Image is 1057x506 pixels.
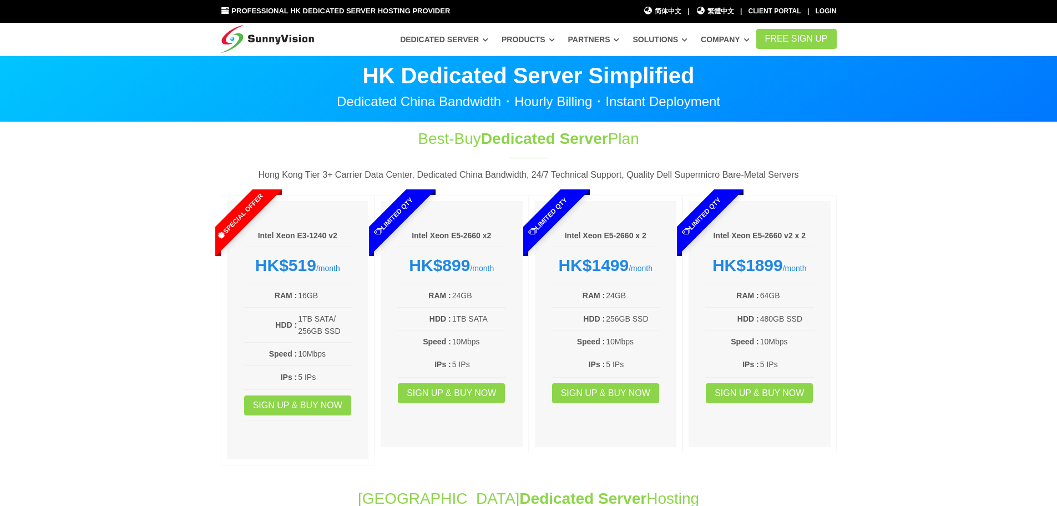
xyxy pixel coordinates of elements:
div: /month [397,255,506,275]
a: Solutions [633,29,687,49]
b: Speed : [269,349,297,358]
p: HK Dedicated Server Simplified [221,64,837,87]
b: Speed : [731,337,759,346]
a: Dedicated Server [400,29,488,49]
a: 繁體中文 [696,6,734,17]
b: Speed : [423,337,451,346]
strong: HK$519 [255,256,316,274]
td: 5 IPs [452,358,506,371]
a: Sign up & Buy Now [552,383,659,403]
b: HDD : [429,314,451,323]
td: 1TB SATA/ 256GB SSD [297,312,352,338]
b: RAM : [428,291,451,300]
li: | [740,6,742,17]
strong: HK$1499 [558,256,629,274]
a: Sign up & Buy Now [244,395,351,415]
td: 24GB [452,289,506,302]
a: Sign up & Buy Now [398,383,505,403]
td: 5 IPs [605,358,660,371]
strong: HK$899 [409,256,470,274]
b: RAM : [583,291,605,300]
li: | [807,6,809,17]
b: IPs : [742,360,759,369]
p: Dedicated China Bandwidth・Hourly Billing・Instant Deployment [221,95,837,108]
a: Products [502,29,555,49]
td: 10Mbps [452,335,506,348]
a: Client Portal [749,7,801,15]
b: RAM : [275,291,297,300]
span: Limited Qty [501,170,594,263]
h6: Intel Xeon E5-2660 x 2 [552,231,660,242]
strong: HK$1899 [712,256,783,274]
b: Speed : [577,337,605,346]
b: HDD : [583,314,605,323]
td: 256GB SSD [605,312,660,325]
h6: Intel Xeon E3-1240 v2 [244,231,352,242]
span: Professional HK Dedicated Server Hosting Provider [231,7,450,15]
td: 10Mbps [760,335,814,348]
b: IPs : [589,360,605,369]
b: IPs : [281,373,297,382]
div: /month [705,255,814,275]
span: Limited Qty [655,170,749,263]
td: 16GB [297,289,352,302]
div: /month [552,255,660,275]
b: RAM : [736,291,758,300]
td: 1TB SATA [452,312,506,325]
h6: Intel Xeon E5-2660 v2 x 2 [705,231,814,242]
span: Limited Qty [347,170,441,263]
a: 简体中文 [644,6,682,17]
span: Dedicated Server [481,130,608,147]
a: Company [701,29,750,49]
td: 10Mbps [297,347,352,360]
td: 10Mbps [605,335,660,348]
h6: Intel Xeon E5-2660 x2 [397,231,506,242]
b: HDD : [737,314,759,323]
a: Login [816,7,837,15]
td: 480GB SSD [760,312,814,325]
td: 5 IPs [760,358,814,371]
a: FREE Sign Up [756,29,837,49]
div: /month [244,255,352,275]
a: Sign up & Buy Now [706,383,813,403]
td: 64GB [760,289,814,302]
b: IPs : [434,360,451,369]
h1: Best-Buy Plan [344,128,714,149]
li: | [687,6,689,17]
b: HDD : [275,320,297,329]
td: 5 IPs [297,370,352,384]
td: 24GB [605,289,660,302]
a: Partners [568,29,620,49]
p: Hong Kong Tier 3+ Carrier Data Center, Dedicated China Bandwidth, 24/7 Technical Support, Quality... [221,168,837,182]
span: Special Offer [193,170,286,263]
